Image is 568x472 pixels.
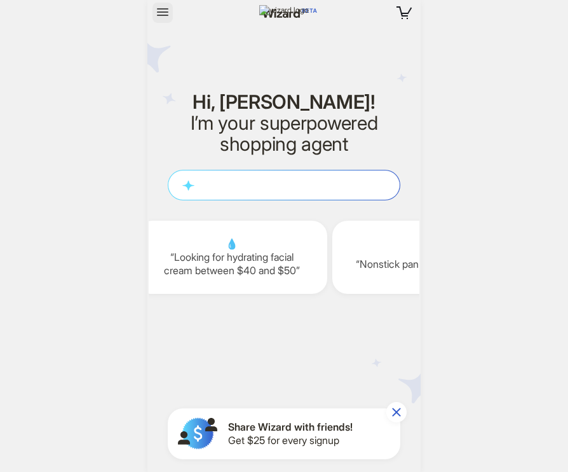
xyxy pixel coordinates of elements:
[168,92,400,113] h1: Hi, [PERSON_NAME]!
[342,258,513,271] q: Nonstick pan that is oven-safe
[228,420,353,434] span: Share Wizard with friends!
[259,5,309,107] img: wizard logo
[332,221,523,294] div: 🍳Nonstick pan that is oven-safe
[228,434,353,447] span: Get $25 for every signup
[168,408,400,459] button: Share Wizard with friends!Get $25 for every signup
[137,221,327,294] div: 💧Looking for hydrating facial cream between $40 and $50
[342,244,513,258] span: 🍳
[147,237,317,251] span: 💧
[147,251,317,277] q: Looking for hydrating facial cream between $40 and $50
[168,113,400,155] h2: I’m your superpowered shopping agent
